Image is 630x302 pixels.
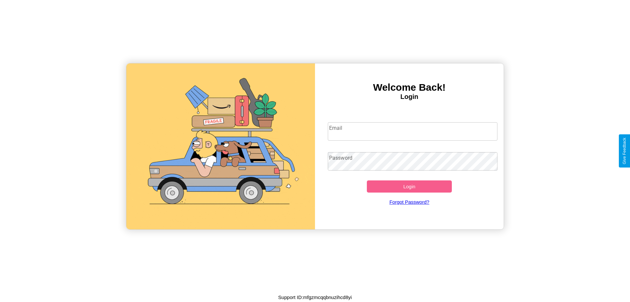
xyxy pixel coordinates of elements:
[278,293,352,302] p: Support ID: mfgzmcqqbnuzihcd8yi
[367,180,452,193] button: Login
[315,82,504,93] h3: Welcome Back!
[126,63,315,229] img: gif
[325,193,494,211] a: Forgot Password?
[622,138,627,164] div: Give Feedback
[315,93,504,101] h4: Login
